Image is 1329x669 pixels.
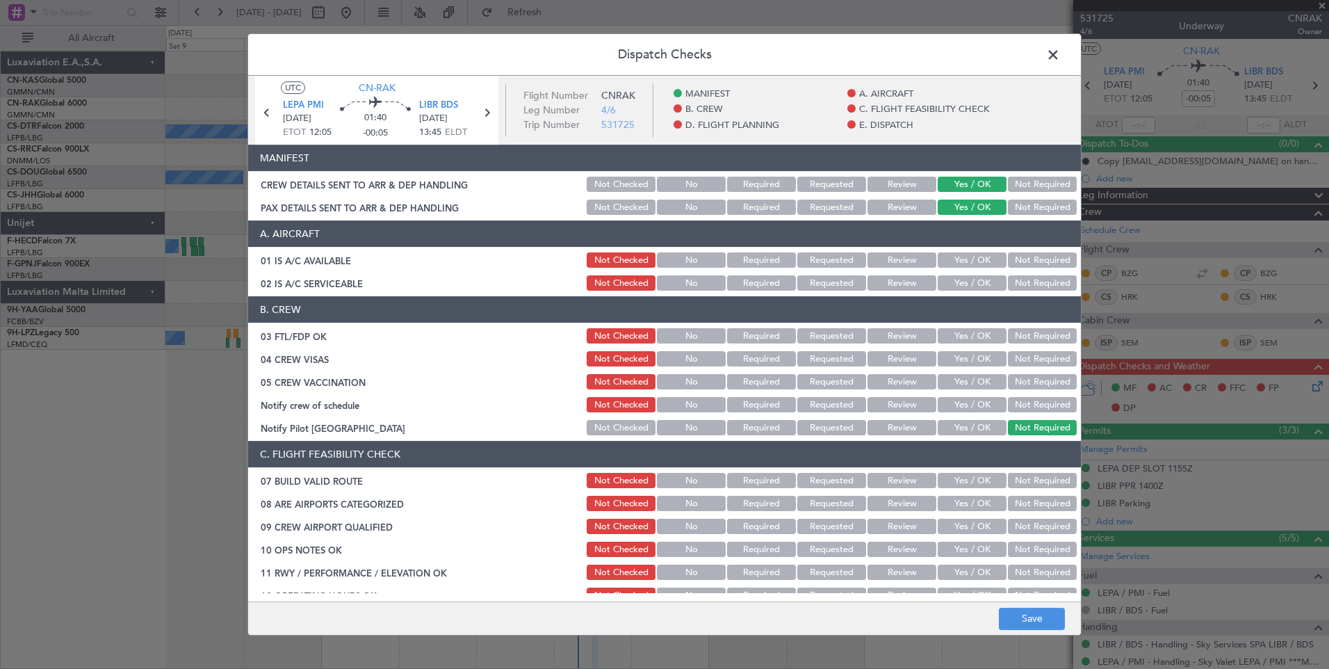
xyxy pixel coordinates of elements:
[1008,565,1077,580] button: Not Required
[1008,473,1077,488] button: Not Required
[1008,328,1077,344] button: Not Required
[1008,351,1077,366] button: Not Required
[1008,200,1077,215] button: Not Required
[1008,397,1077,412] button: Not Required
[1008,177,1077,192] button: Not Required
[1008,374,1077,389] button: Not Required
[1008,275,1077,291] button: Not Required
[1008,542,1077,557] button: Not Required
[1008,519,1077,534] button: Not Required
[248,34,1081,76] header: Dispatch Checks
[1008,588,1077,603] button: Not Required
[1008,496,1077,511] button: Not Required
[1008,252,1077,268] button: Not Required
[1008,420,1077,435] button: Not Required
